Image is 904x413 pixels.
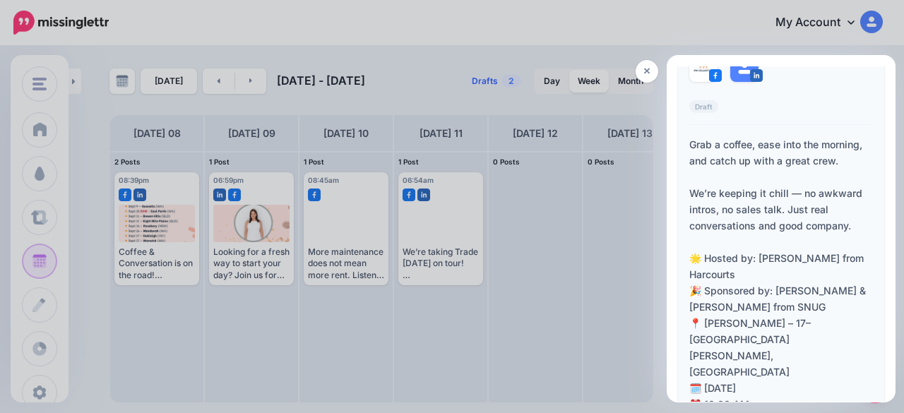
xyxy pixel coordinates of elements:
[750,69,763,82] img: linkedin-square.png
[709,69,722,82] img: facebook-square.png
[689,54,718,82] img: 154382455_251587406621165_286239351165627804_n-bsa121791.jpg
[730,54,759,82] img: user_default_image.png
[689,100,718,113] span: Draft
